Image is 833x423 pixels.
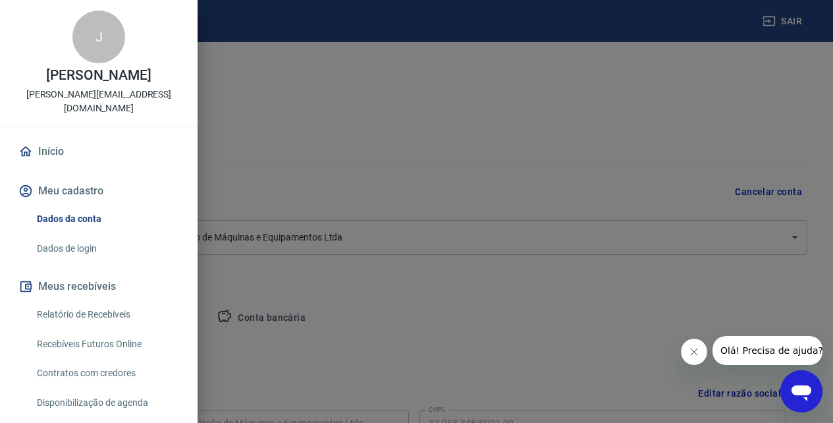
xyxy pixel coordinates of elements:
[32,301,182,328] a: Relatório de Recebíveis
[32,206,182,233] a: Dados da conta
[780,370,822,412] iframe: Botão para abrir a janela de mensagens
[681,339,707,365] iframe: Fechar mensagem
[32,389,182,416] a: Disponibilização de agenda
[712,336,822,365] iframe: Mensagem da empresa
[32,331,182,358] a: Recebíveis Futuros Online
[46,69,151,82] p: [PERSON_NAME]
[16,137,182,166] a: Início
[16,272,182,301] button: Meus recebíveis
[72,11,125,63] div: J
[32,360,182,387] a: Contratos com credores
[11,88,187,115] p: [PERSON_NAME][EMAIL_ADDRESS][DOMAIN_NAME]
[16,177,182,206] button: Meu cadastro
[8,9,111,20] span: Olá! Precisa de ajuda?
[32,235,182,262] a: Dados de login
